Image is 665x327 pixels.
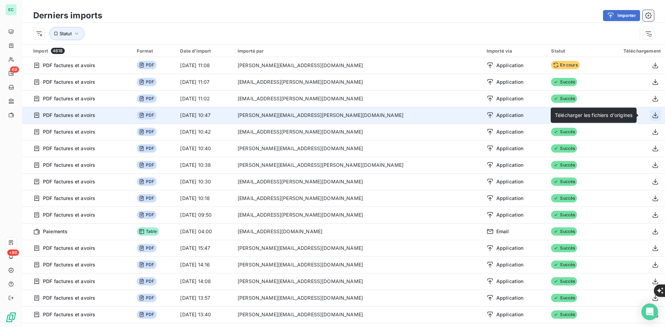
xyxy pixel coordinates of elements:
[43,79,95,85] span: PDF factures et avoirs
[180,48,229,54] div: Date d’import
[551,178,577,186] span: Succès
[233,157,482,173] td: [PERSON_NAME][EMAIL_ADDRESS][PERSON_NAME][DOMAIN_NAME]
[496,228,509,235] span: Email
[641,303,658,320] div: Open Intercom Messenger
[233,223,482,240] td: [EMAIL_ADDRESS][DOMAIN_NAME]
[137,61,156,69] span: PDF
[43,95,95,102] span: PDF factures et avoirs
[176,240,233,256] td: [DATE] 15:47
[137,244,156,252] span: PDF
[496,278,524,285] span: Application
[496,261,524,268] span: Application
[551,128,577,136] span: Succès
[176,57,233,74] td: [DATE] 11:08
[51,48,65,54] span: 4618
[43,162,95,169] span: PDF factures et avoirs
[43,211,95,218] span: PDF factures et avoirs
[233,256,482,273] td: [PERSON_NAME][EMAIL_ADDRESS][DOMAIN_NAME]
[176,124,233,140] td: [DATE] 10:42
[137,48,172,54] div: Format
[551,144,577,153] span: Succès
[176,190,233,207] td: [DATE] 10:18
[233,190,482,207] td: [EMAIL_ADDRESS][PERSON_NAME][DOMAIN_NAME]
[496,128,524,135] span: Application
[176,223,233,240] td: [DATE] 04:00
[496,178,524,185] span: Application
[137,111,156,119] span: PDF
[43,294,95,301] span: PDF factures et avoirs
[233,273,482,290] td: [PERSON_NAME][EMAIL_ADDRESS][DOMAIN_NAME]
[137,194,156,202] span: PDF
[551,310,577,319] span: Succès
[551,294,577,302] span: Succès
[43,228,68,235] span: Paiements
[43,62,95,69] span: PDF factures et avoirs
[233,240,482,256] td: [PERSON_NAME][EMAIL_ADDRESS][DOMAIN_NAME]
[137,261,156,269] span: PDF
[551,211,577,219] span: Succès
[43,261,95,268] span: PDF factures et avoirs
[551,61,579,69] span: En cours
[496,79,524,85] span: Application
[176,273,233,290] td: [DATE] 14:08
[555,112,632,118] span: Télécharger les fichiers d'origines
[551,94,577,103] span: Succès
[6,312,17,323] img: Logo LeanPay
[176,157,233,173] td: [DATE] 10:38
[233,90,482,107] td: [EMAIL_ADDRESS][PERSON_NAME][DOMAIN_NAME]
[43,145,95,152] span: PDF factures et avoirs
[551,261,577,269] span: Succès
[496,112,524,119] span: Application
[176,173,233,190] td: [DATE] 10:30
[176,290,233,306] td: [DATE] 13:57
[233,306,482,323] td: [PERSON_NAME][EMAIL_ADDRESS][DOMAIN_NAME]
[496,311,524,318] span: Application
[233,124,482,140] td: [EMAIL_ADDRESS][PERSON_NAME][DOMAIN_NAME]
[43,311,95,318] span: PDF factures et avoirs
[233,173,482,190] td: [EMAIL_ADDRESS][PERSON_NAME][DOMAIN_NAME]
[496,294,524,301] span: Application
[233,290,482,306] td: [PERSON_NAME][EMAIL_ADDRESS][DOMAIN_NAME]
[233,140,482,157] td: [PERSON_NAME][EMAIL_ADDRESS][DOMAIN_NAME]
[137,277,156,285] span: PDF
[137,294,156,302] span: PDF
[6,4,17,15] div: EC
[238,48,478,54] div: Importé par
[60,31,72,36] span: Statut
[604,48,661,54] div: Téléchargement
[7,249,19,256] span: +99
[137,227,159,236] span: Table
[137,128,156,136] span: PDF
[33,9,102,22] h3: Derniers imports
[137,144,156,153] span: PDF
[176,107,233,124] td: [DATE] 10:47
[496,162,524,169] span: Application
[176,140,233,157] td: [DATE] 10:40
[496,211,524,218] span: Application
[137,94,156,103] span: PDF
[176,306,233,323] td: [DATE] 13:40
[10,66,19,73] span: 69
[137,178,156,186] span: PDF
[43,112,95,119] span: PDF factures et avoirs
[176,74,233,90] td: [DATE] 11:07
[496,62,524,69] span: Application
[43,245,95,252] span: PDF factures et avoirs
[496,195,524,202] span: Application
[233,74,482,90] td: [EMAIL_ADDRESS][PERSON_NAME][DOMAIN_NAME]
[496,95,524,102] span: Application
[603,10,640,21] button: Importer
[551,48,595,54] div: Statut
[137,310,156,319] span: PDF
[176,256,233,273] td: [DATE] 14:16
[551,78,577,86] span: Succès
[551,194,577,202] span: Succès
[233,107,482,124] td: [PERSON_NAME][EMAIL_ADDRESS][PERSON_NAME][DOMAIN_NAME]
[496,145,524,152] span: Application
[137,78,156,86] span: PDF
[233,57,482,74] td: [PERSON_NAME][EMAIL_ADDRESS][DOMAIN_NAME]
[551,227,577,236] span: Succès
[551,277,577,285] span: Succès
[176,207,233,223] td: [DATE] 09:50
[137,161,156,169] span: PDF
